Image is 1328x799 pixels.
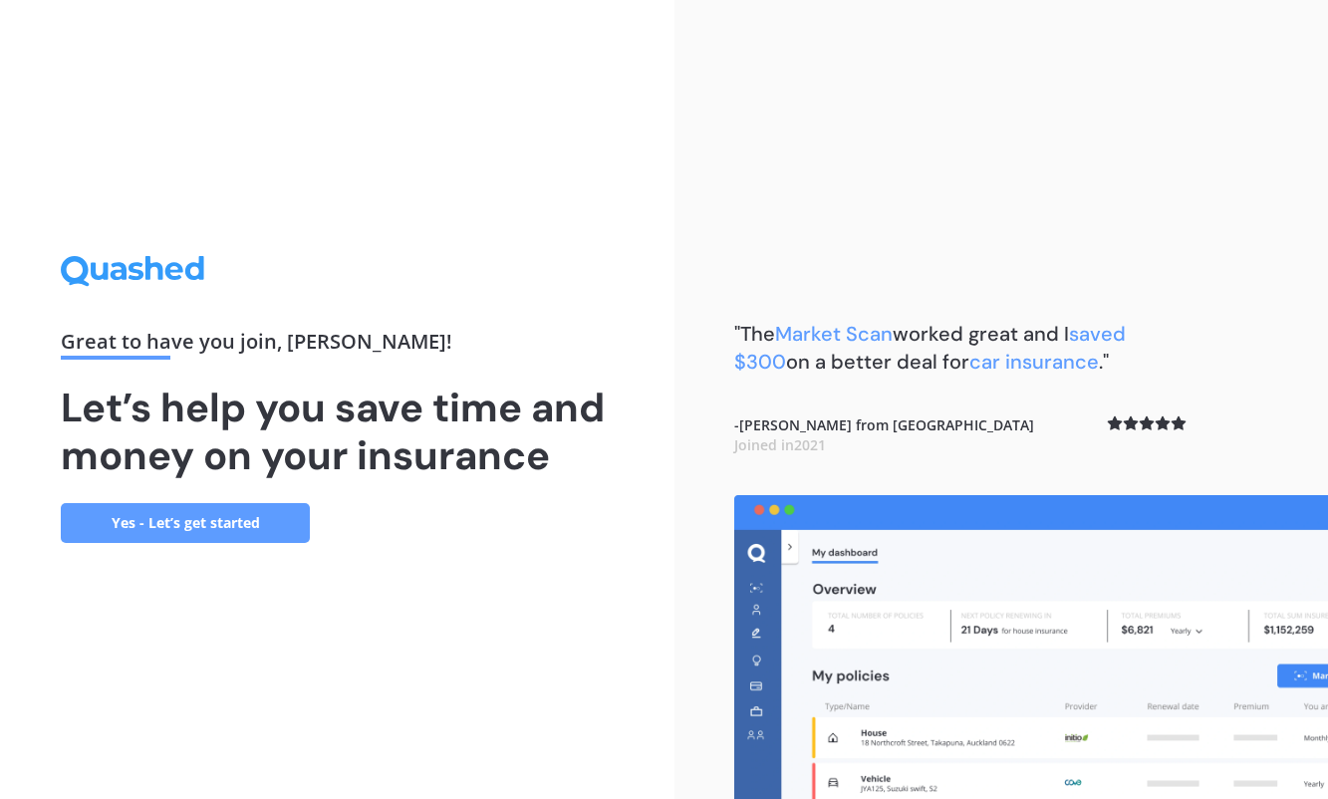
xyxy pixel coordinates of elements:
[734,321,1126,375] span: saved $300
[61,332,613,360] div: Great to have you join , [PERSON_NAME] !
[734,435,826,454] span: Joined in 2021
[969,349,1099,375] span: car insurance
[734,415,1034,454] b: - [PERSON_NAME] from [GEOGRAPHIC_DATA]
[61,503,310,543] a: Yes - Let’s get started
[734,321,1126,375] b: "The worked great and I on a better deal for ."
[61,384,613,479] h1: Let’s help you save time and money on your insurance
[775,321,893,347] span: Market Scan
